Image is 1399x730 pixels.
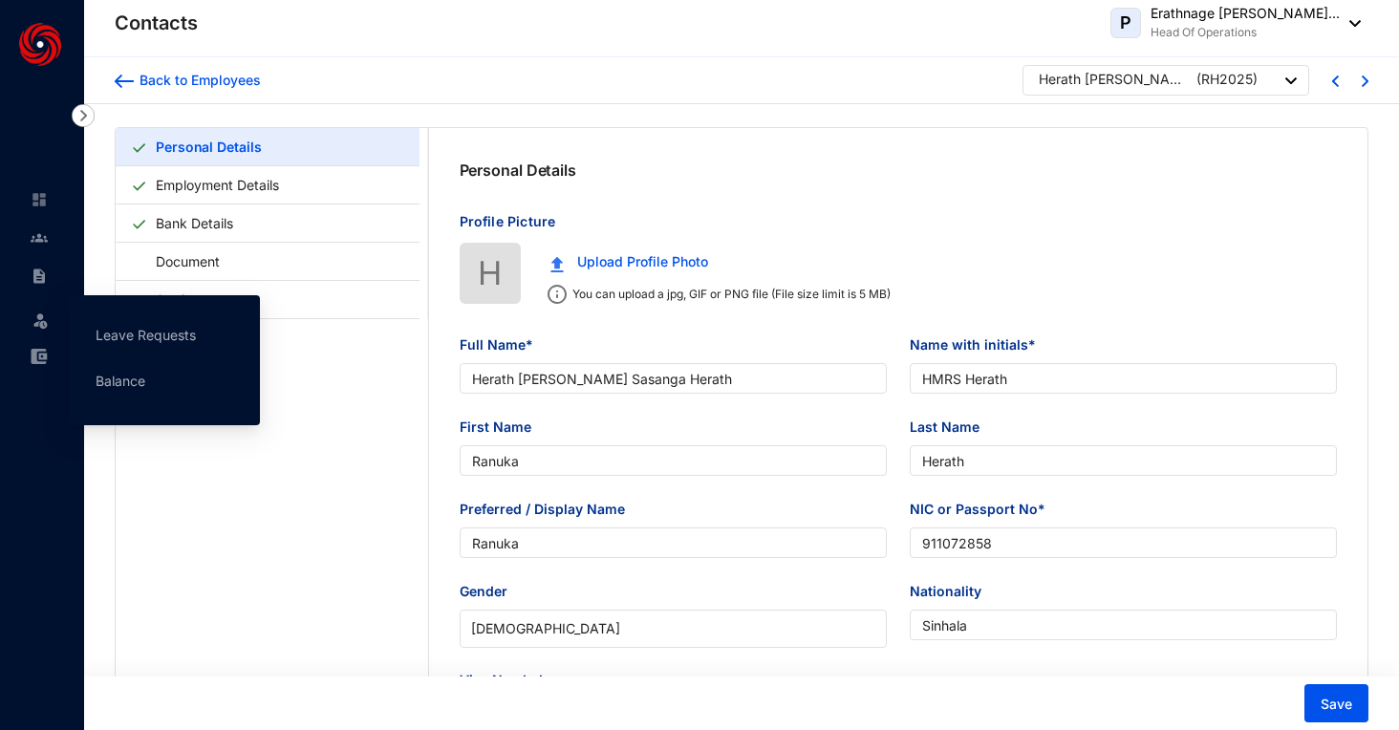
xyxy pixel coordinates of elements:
input: Name with initials* [910,363,1337,394]
p: ( RH2025 ) [1196,70,1258,94]
button: Save [1304,684,1368,722]
label: Preferred / Display Name [460,499,638,520]
li: Contacts [15,219,61,257]
img: chevron-right-blue.16c49ba0fe93ddb13f341d83a2dbca89.svg [1362,75,1368,87]
li: Home [15,181,61,219]
img: leave-unselected.2934df6273408c3f84d9.svg [31,311,50,330]
img: home-unselected.a29eae3204392db15eaf.svg [31,191,48,208]
img: nav-icon-right.af6afadce00d159da59955279c43614e.svg [72,104,95,127]
p: Profile Picture [460,212,1338,243]
img: chevron-left-blue.0fda5800d0a05439ff8ddef8047136d5.svg [1332,75,1339,87]
img: info.ad751165ce926853d1d36026adaaebbf.svg [548,285,567,304]
input: NIC or Passport No* [910,527,1337,558]
a: Employment Details [148,165,287,204]
p: You can upload a jpg, GIF or PNG file (File size limit is 5 MB) [567,285,891,304]
li: Expenses [15,337,61,376]
a: Personal Details [148,127,269,166]
p: Head Of Operations [1151,23,1340,42]
a: Back to Employees [115,71,261,90]
img: expense-unselected.2edcf0507c847f3e9e96.svg [31,348,48,365]
span: Visa Needed [460,671,887,694]
span: H [478,247,502,298]
label: Name with initials* [910,334,1049,355]
img: logo [19,23,61,66]
span: P [1120,14,1131,32]
input: Nationality [910,610,1337,640]
div: Back to Employees [134,71,261,90]
img: dropdown-black.8e83cc76930a90b1a4fdb6d089b7bf3a.svg [1340,20,1361,27]
label: Nationality [910,581,995,602]
li: Contracts [15,257,61,295]
a: Balance [96,373,145,389]
a: Leave Requests [96,327,196,343]
p: Erathnage [PERSON_NAME]... [1151,4,1340,23]
span: Upload Profile Photo [577,251,708,272]
img: upload.c0f81fc875f389a06f631e1c6d8834da.svg [550,256,564,272]
label: Full Name* [460,334,547,355]
p: Contacts [115,10,198,36]
input: First Name [460,445,887,476]
span: Male [471,614,875,643]
span: Save [1321,695,1352,714]
p: Personal Details [460,159,576,182]
input: Last Name [910,445,1337,476]
label: First Name [460,417,545,438]
a: Document [131,242,226,281]
img: contract-unselected.99e2b2107c0a7dd48938.svg [31,268,48,285]
button: Upload Profile Photo [536,243,722,281]
div: Herath [PERSON_NAME] Sasanga Herath [1039,70,1192,89]
img: people-unselected.118708e94b43a90eceab.svg [31,229,48,247]
label: Last Name [910,417,993,438]
input: Preferred / Display Name [460,527,887,558]
img: arrow-backward-blue.96c47016eac47e06211658234db6edf5.svg [115,75,134,88]
img: dropdown-black.8e83cc76930a90b1a4fdb6d089b7bf3a.svg [1285,77,1297,84]
label: NIC or Passport No* [910,499,1059,520]
a: Bank Details [148,204,241,243]
input: Full Name* [460,363,887,394]
label: Gender [460,581,521,602]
